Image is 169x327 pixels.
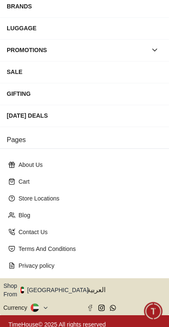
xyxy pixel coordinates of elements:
p: Blog [18,211,157,219]
div: SALE [7,64,162,79]
button: العربية [87,282,166,298]
a: Whatsapp [110,305,116,311]
div: Chat Widget [144,302,163,321]
div: GIFTING [7,86,162,101]
p: Store Locations [18,194,157,203]
span: العربية [87,285,166,295]
p: About Us [18,161,157,169]
a: Instagram [98,305,105,311]
p: Cart [18,177,157,186]
p: Terms And Conditions [18,245,157,253]
div: [DATE] DEALS [7,108,162,123]
img: United Arab Emirates [21,287,24,293]
p: Contact Us [18,228,157,236]
p: Privacy policy [18,261,157,270]
div: PROMOTIONS [7,42,147,58]
button: Shop From[GEOGRAPHIC_DATA] [3,282,95,298]
div: LUGGAGE [7,21,162,36]
a: Facebook [87,305,93,311]
div: Currency [3,303,31,312]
